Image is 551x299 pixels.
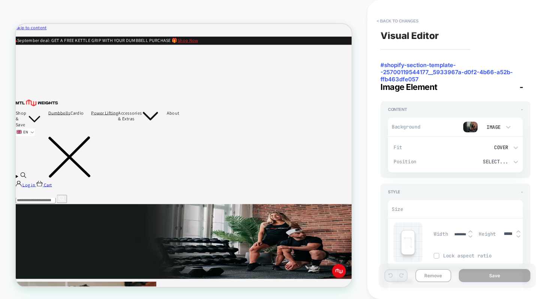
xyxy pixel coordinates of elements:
[517,230,520,233] img: up
[394,144,458,151] span: Fit
[10,139,16,149] span: EN
[55,228,68,239] button: Search
[517,235,520,238] img: down
[380,82,437,92] span: Image Element
[459,269,530,282] button: Save
[403,236,413,249] img: edit
[380,61,530,69] span: #shopify-section-template--25700119544177__5933967a-d0f2-4b66-a52b-ffb463dfe057
[466,158,509,165] div: Select...
[37,211,48,218] span: Cart
[101,115,137,123] a: Power Lifting
[9,211,26,218] span: Log in
[136,115,168,131] span: Accessories & Extras
[479,231,496,237] span: Height
[216,18,243,26] a: Shop Now
[73,115,101,123] summary: Cardio
[43,115,73,123] a: Dumbbells
[201,115,218,123] span: About
[469,230,472,233] img: up
[136,115,201,131] summary: Accessories & Extras
[388,189,400,194] span: Style
[392,206,403,212] span: Size
[392,124,421,130] span: Background
[520,82,523,92] span: -
[415,269,451,282] button: Remove
[27,211,48,218] a: Cart
[521,189,523,194] span: -
[373,15,422,27] button: < Back to changes
[388,107,407,112] span: Content
[521,107,523,112] span: -
[466,144,509,151] div: Cover
[201,115,228,123] summary: About
[394,158,458,165] span: Position
[469,235,472,238] img: down
[73,115,91,123] span: Cardio
[434,231,448,237] span: Width
[463,121,478,133] img: preview
[443,253,523,259] span: Lock aspect ratio
[485,124,501,130] div: Image
[380,30,439,41] span: Visual Editor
